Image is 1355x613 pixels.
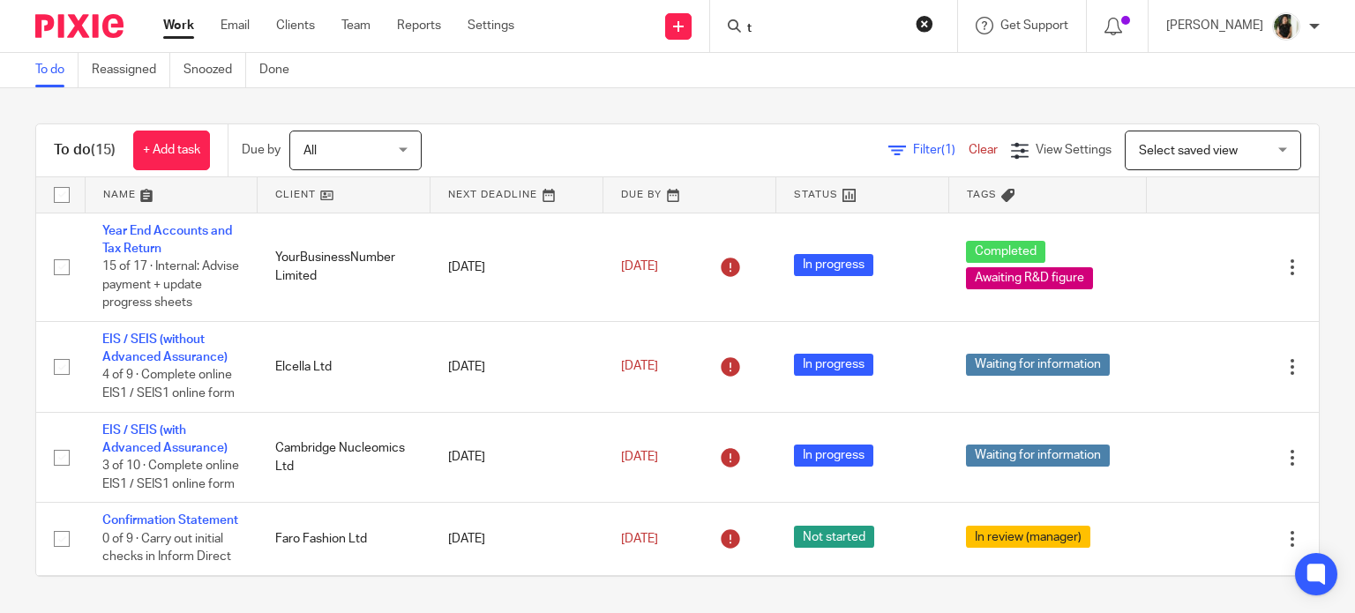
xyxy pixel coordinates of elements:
[102,424,228,454] a: EIS / SEIS (with Advanced Assurance)
[92,53,170,87] a: Reassigned
[258,213,430,321] td: YourBusinessNumber Limited
[276,17,315,34] a: Clients
[397,17,441,34] a: Reports
[967,190,997,199] span: Tags
[1036,144,1112,156] span: View Settings
[1166,17,1263,34] p: [PERSON_NAME]
[303,145,317,157] span: All
[258,321,430,412] td: Elcella Ltd
[966,354,1110,376] span: Waiting for information
[966,241,1045,263] span: Completed
[91,143,116,157] span: (15)
[221,17,250,34] a: Email
[430,213,603,321] td: [DATE]
[1139,145,1238,157] span: Select saved view
[966,526,1090,548] span: In review (manager)
[430,321,603,412] td: [DATE]
[183,53,246,87] a: Snoozed
[966,267,1093,289] span: Awaiting R&D figure
[794,354,873,376] span: In progress
[258,503,430,575] td: Faro Fashion Ltd
[941,144,955,156] span: (1)
[621,260,658,273] span: [DATE]
[102,514,238,527] a: Confirmation Statement
[102,333,228,363] a: EIS / SEIS (without Advanced Assurance)
[621,451,658,463] span: [DATE]
[430,503,603,575] td: [DATE]
[102,260,239,309] span: 15 of 17 · Internal: Advise payment + update progress sheets
[102,533,231,564] span: 0 of 9 · Carry out initial checks in Inform Direct
[1000,19,1068,32] span: Get Support
[794,254,873,276] span: In progress
[35,14,124,38] img: Pixie
[794,526,874,548] span: Not started
[242,141,281,159] p: Due by
[468,17,514,34] a: Settings
[621,361,658,373] span: [DATE]
[621,533,658,545] span: [DATE]
[35,53,79,87] a: To do
[163,17,194,34] a: Work
[745,21,904,37] input: Search
[133,131,210,170] a: + Add task
[102,225,232,255] a: Year End Accounts and Tax Return
[341,17,371,34] a: Team
[969,144,998,156] a: Clear
[102,370,235,400] span: 4 of 9 · Complete online EIS1 / SEIS1 online form
[916,15,933,33] button: Clear
[258,412,430,503] td: Cambridge Nucleomics Ltd
[54,141,116,160] h1: To do
[102,460,239,491] span: 3 of 10 · Complete online EIS1 / SEIS1 online form
[794,445,873,467] span: In progress
[966,445,1110,467] span: Waiting for information
[913,144,969,156] span: Filter
[1272,12,1300,41] img: Janice%20Tang.jpeg
[259,53,303,87] a: Done
[430,412,603,503] td: [DATE]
